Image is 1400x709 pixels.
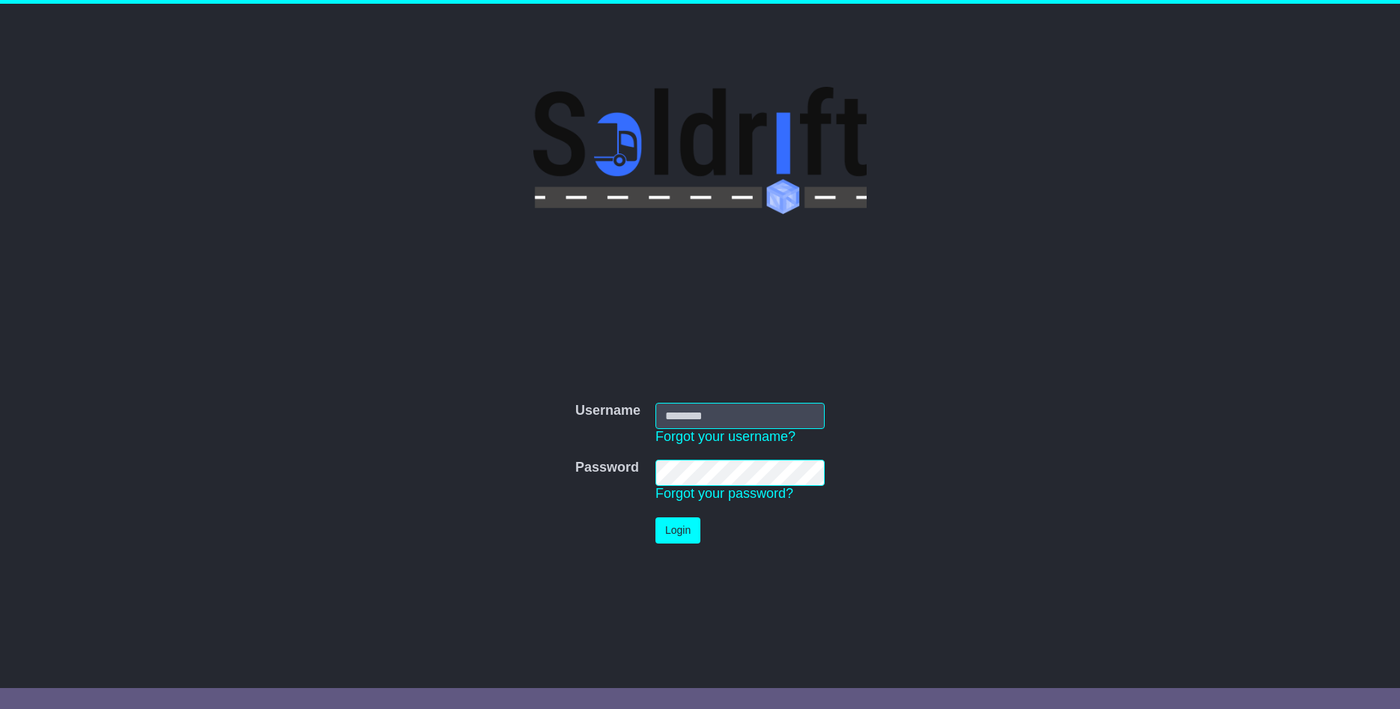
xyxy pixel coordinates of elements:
a: Forgot your password? [655,486,793,501]
img: Soldrift Pty Ltd [533,87,867,214]
button: Login [655,517,700,544]
label: Username [575,403,640,419]
label: Password [575,460,639,476]
a: Forgot your username? [655,429,796,444]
